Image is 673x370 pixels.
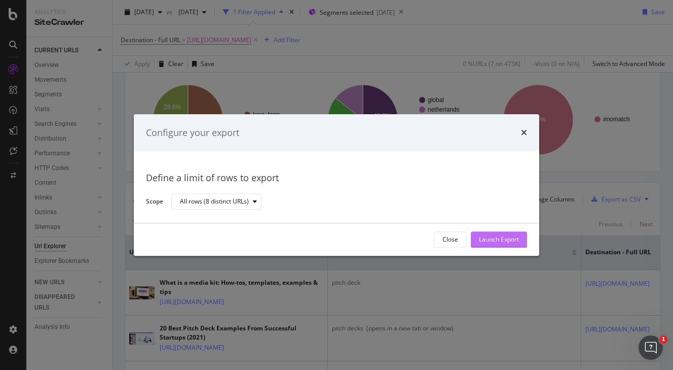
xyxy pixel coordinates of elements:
div: Launch Export [479,236,519,244]
div: times [521,126,527,140]
span: 1 [659,335,667,344]
button: Launch Export [471,231,527,248]
div: Define a limit of rows to export [146,172,527,185]
button: Close [434,231,467,248]
label: Scope [146,197,163,208]
iframe: Intercom live chat [639,335,663,360]
div: Close [442,236,458,244]
div: Configure your export [146,126,239,140]
div: All rows (8 distinct URLs) [180,199,249,205]
button: All rows (8 distinct URLs) [171,194,261,210]
div: modal [134,114,539,256]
